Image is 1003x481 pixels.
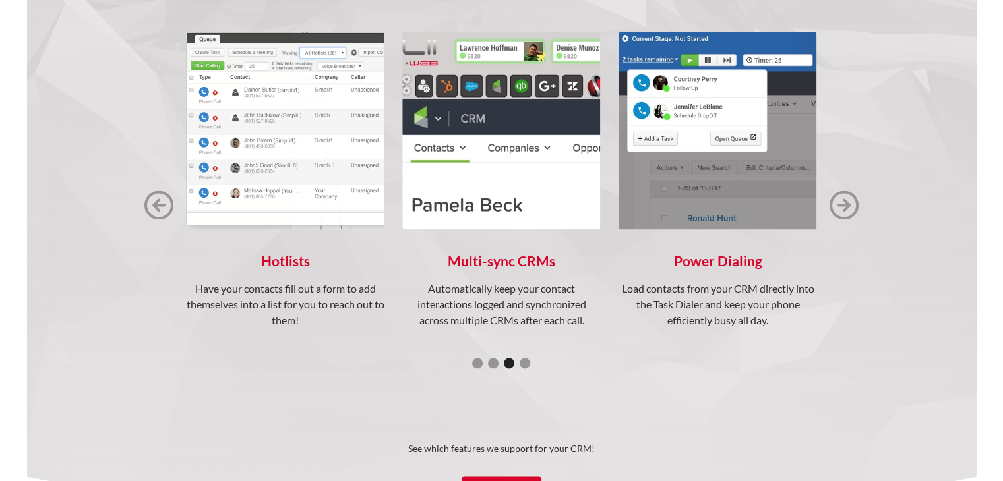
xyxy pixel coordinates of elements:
[402,32,600,328] a: Multi-sync CRMsAutomatically keep your contact interactions logged and synchronized across multip...
[186,32,384,229] img: Hotlists
[184,32,820,378] div: carousel
[830,32,859,378] div: next slide
[619,281,816,328] p: Load contacts from your CRM directly into the Task Dialer and keep your phone efficiently busy al...
[186,281,384,328] p: Have your contacts fill out a form to add themselves into a list for you to reach out to them!
[27,441,977,457] p: See which features we support for your CRM!
[619,32,816,328] a: Power DialingLoad contacts from your CRM directly into the Task Dialer and keep your phone effici...
[402,32,600,229] img: Multi-sync CRMs
[184,32,820,378] div: 3 of 4
[186,253,384,269] h4: Hotlists
[504,358,514,368] div: Show slide 3 of 4
[619,32,816,229] img: Power Dialing
[402,281,600,328] p: Automatically keep your contact interactions logged and synchronized across multiple CRMs after e...
[472,358,483,368] div: Show slide 1 of 4
[144,32,173,378] div: previous slide
[488,358,499,368] div: Show slide 2 of 4
[619,253,816,269] h4: Power Dialing
[186,32,384,328] a: HotlistsHave your contacts fill out a form to add themselves into a list for you to reach out to ...
[520,358,530,368] div: Show slide 4 of 4
[402,253,600,269] h4: Multi-sync CRMs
